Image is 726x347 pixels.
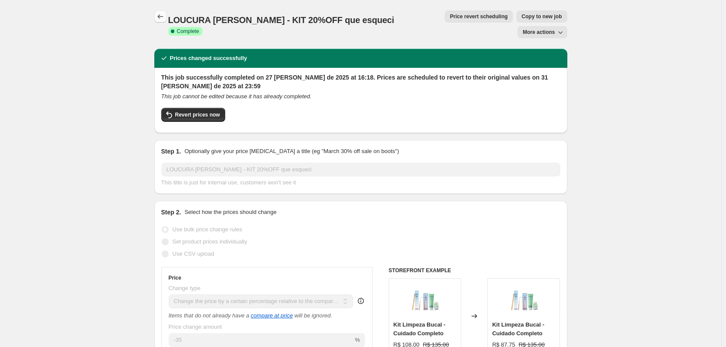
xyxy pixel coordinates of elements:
[154,10,167,23] button: Price change jobs
[251,312,293,319] button: compare at price
[161,147,181,156] h2: Step 1.
[177,28,199,35] span: Complete
[168,15,394,25] span: LOUCURA [PERSON_NAME] - KIT 20%OFF que esqueci
[184,208,276,217] p: Select how the prices should change
[356,297,365,305] div: help
[170,54,247,63] h2: Prices changed successfully
[173,238,247,245] span: Set product prices individually
[523,29,555,36] span: More actions
[161,179,296,186] span: This title is just for internal use, customers won't see it
[161,108,225,122] button: Revert prices now
[169,274,181,281] h3: Price
[393,321,446,337] span: Kit Limpeza Bucal - Cuidado Completo
[450,13,508,20] span: Price revert scheduling
[169,333,353,347] input: -20
[294,312,332,319] i: will be ignored.
[169,285,201,291] span: Change type
[169,312,250,319] i: Items that do not already have a
[355,337,360,343] span: %
[169,324,222,330] span: Price change amount
[516,10,567,23] button: Copy to new job
[175,111,220,118] span: Revert prices now
[445,10,513,23] button: Price revert scheduling
[173,250,214,257] span: Use CSV upload
[522,13,562,20] span: Copy to new job
[407,283,442,318] img: OFF_55_80x.png
[517,26,567,38] button: More actions
[389,267,560,274] h6: STOREFRONT EXAMPLE
[506,283,541,318] img: OFF_55_80x.png
[492,321,544,337] span: Kit Limpeza Bucal - Cuidado Completo
[184,147,399,156] p: Optionally give your price [MEDICAL_DATA] a title (eg "March 30% off sale on boots")
[161,73,560,90] h2: This job successfully completed on 27 [PERSON_NAME] de 2025 at 16:18. Prices are scheduled to rev...
[161,163,560,177] input: 30% off holiday sale
[161,208,181,217] h2: Step 2.
[173,226,242,233] span: Use bulk price change rules
[161,93,312,100] i: This job cannot be edited because it has already completed.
